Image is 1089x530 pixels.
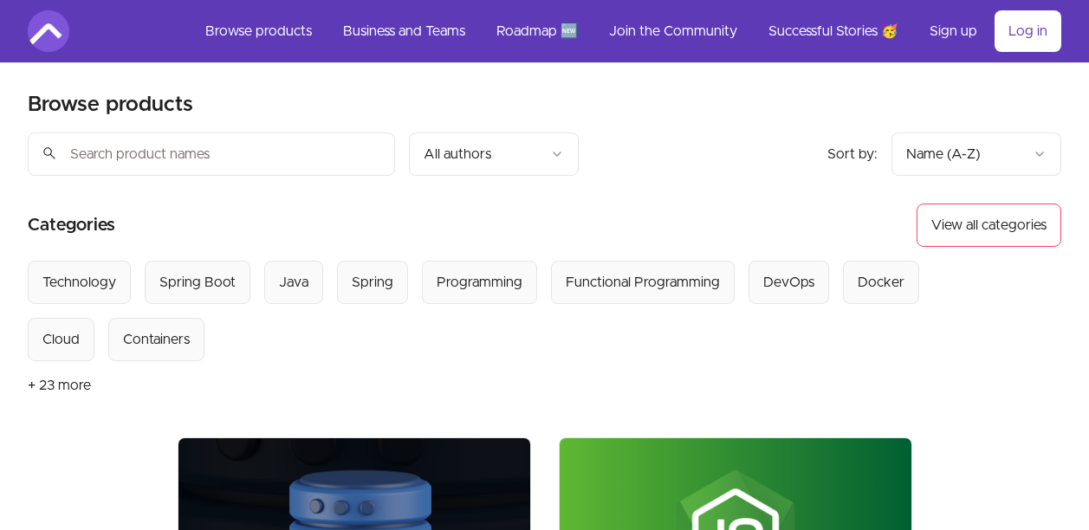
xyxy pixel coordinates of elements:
a: Business and Teams [329,10,479,52]
div: Docker [858,272,904,293]
span: Sort by: [827,147,878,161]
span: search [42,141,57,165]
nav: Main [191,10,1061,52]
img: Amigoscode logo [28,10,69,52]
div: Containers [123,329,190,350]
div: Technology [42,272,116,293]
div: Spring Boot [159,272,236,293]
a: Log in [995,10,1061,52]
div: Java [279,272,308,293]
div: Functional Programming [566,272,720,293]
div: DevOps [763,272,814,293]
div: Programming [437,272,522,293]
a: Roadmap 🆕 [483,10,592,52]
a: Join the Community [595,10,751,52]
h2: Categories [28,204,115,247]
a: Sign up [916,10,991,52]
button: Product sort options [891,132,1061,176]
a: Successful Stories 🥳 [755,10,912,52]
button: Filter by author [409,132,579,176]
div: Spring [352,272,393,293]
button: View all categories [917,204,1061,247]
button: + 23 more [28,361,91,410]
h2: Browse products [28,91,193,119]
a: Browse products [191,10,326,52]
input: Search product names [28,132,395,176]
div: Cloud [42,329,80,350]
